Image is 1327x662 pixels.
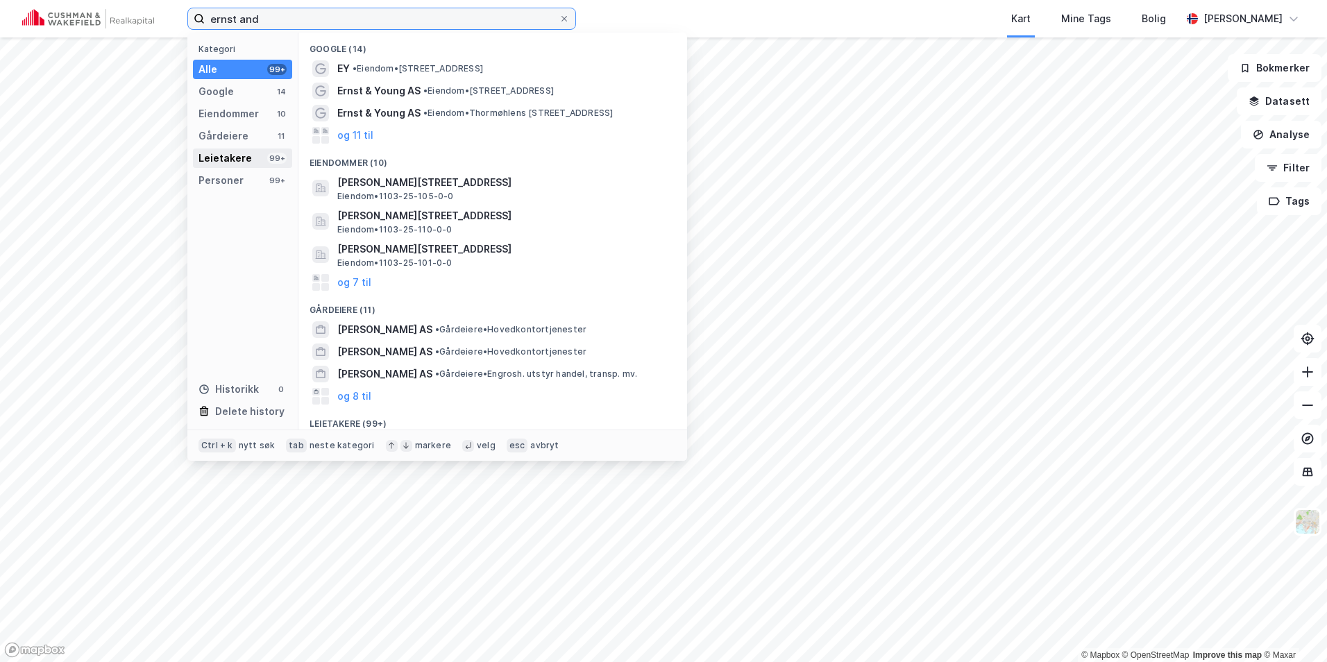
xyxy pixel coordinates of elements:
[1258,595,1327,662] div: Kontrollprogram for chat
[267,175,287,186] div: 99+
[337,241,670,257] span: [PERSON_NAME][STREET_ADDRESS]
[337,174,670,191] span: [PERSON_NAME][STREET_ADDRESS]
[310,440,375,451] div: neste kategori
[337,224,453,235] span: Eiendom • 1103-25-110-0-0
[423,85,428,96] span: •
[337,127,373,144] button: og 11 til
[198,128,248,144] div: Gårdeiere
[435,324,439,334] span: •
[1258,595,1327,662] iframe: Chat Widget
[337,388,371,405] button: og 8 til
[1228,54,1321,82] button: Bokmerker
[198,83,234,100] div: Google
[530,440,559,451] div: avbryt
[1061,10,1111,27] div: Mine Tags
[353,63,357,74] span: •
[267,64,287,75] div: 99+
[276,384,287,395] div: 0
[337,366,432,382] span: [PERSON_NAME] AS
[423,108,428,118] span: •
[198,172,244,189] div: Personer
[1081,650,1119,660] a: Mapbox
[276,108,287,119] div: 10
[198,439,236,452] div: Ctrl + k
[298,33,687,58] div: Google (14)
[1257,187,1321,215] button: Tags
[1011,10,1031,27] div: Kart
[415,440,451,451] div: markere
[337,83,421,99] span: Ernst & Young AS
[435,346,586,357] span: Gårdeiere • Hovedkontortjenester
[4,642,65,658] a: Mapbox homepage
[337,105,421,121] span: Ernst & Young AS
[337,191,454,202] span: Eiendom • 1103-25-105-0-0
[298,146,687,171] div: Eiendommer (10)
[1237,87,1321,115] button: Datasett
[198,44,292,54] div: Kategori
[1193,650,1262,660] a: Improve this map
[337,343,432,360] span: [PERSON_NAME] AS
[1255,154,1321,182] button: Filter
[1294,509,1321,535] img: Z
[298,294,687,319] div: Gårdeiere (11)
[286,439,307,452] div: tab
[435,368,637,380] span: Gårdeiere • Engrosh. utstyr handel, transp. mv.
[205,8,559,29] input: Søk på adresse, matrikkel, gårdeiere, leietakere eller personer
[337,207,670,224] span: [PERSON_NAME][STREET_ADDRESS]
[435,324,586,335] span: Gårdeiere • Hovedkontortjenester
[198,61,217,78] div: Alle
[276,86,287,97] div: 14
[276,130,287,142] div: 11
[507,439,528,452] div: esc
[1203,10,1283,27] div: [PERSON_NAME]
[337,274,371,291] button: og 7 til
[477,440,496,451] div: velg
[423,108,613,119] span: Eiendom • Thormøhlens [STREET_ADDRESS]
[239,440,276,451] div: nytt søk
[198,105,259,122] div: Eiendommer
[1142,10,1166,27] div: Bolig
[1122,650,1190,660] a: OpenStreetMap
[298,407,687,432] div: Leietakere (99+)
[435,346,439,357] span: •
[22,9,154,28] img: cushman-wakefield-realkapital-logo.202ea83816669bd177139c58696a8fa1.svg
[337,60,350,77] span: EY
[198,381,259,398] div: Historikk
[337,321,432,338] span: [PERSON_NAME] AS
[435,368,439,379] span: •
[423,85,554,96] span: Eiendom • [STREET_ADDRESS]
[1241,121,1321,148] button: Analyse
[337,257,453,269] span: Eiendom • 1103-25-101-0-0
[353,63,483,74] span: Eiendom • [STREET_ADDRESS]
[198,150,252,167] div: Leietakere
[267,153,287,164] div: 99+
[215,403,285,420] div: Delete history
